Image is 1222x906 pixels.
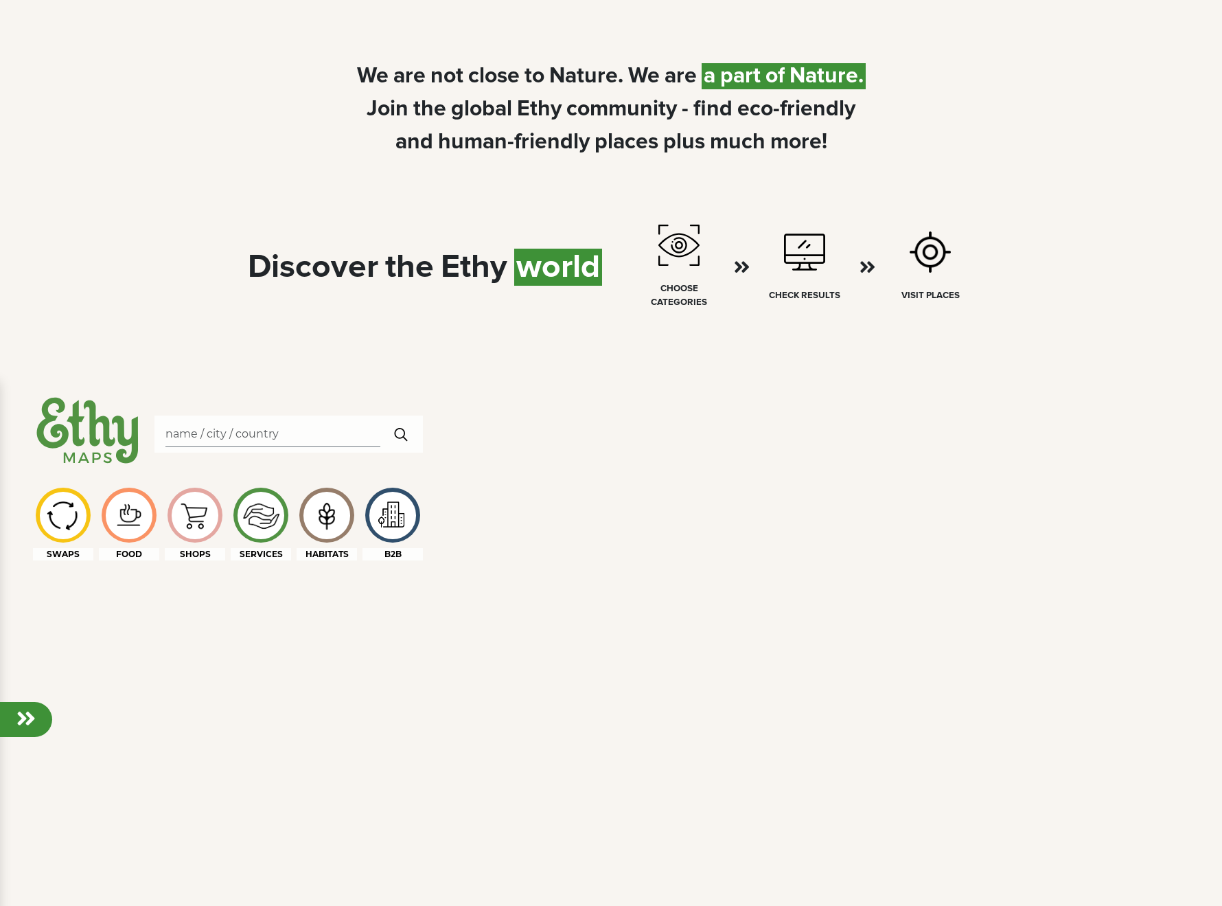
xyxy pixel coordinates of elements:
span: part [720,63,761,89]
span: are [393,65,426,87]
span: of [765,63,785,89]
span: | [785,63,789,89]
img: precision-big.png [910,231,951,273]
span: the [385,251,434,284]
div: SWAPS [33,548,93,560]
img: icon-image [106,499,152,532]
div: B2B [362,548,423,560]
div: HABITATS [297,548,357,560]
div: FOOD [99,548,159,560]
span: and [395,131,433,153]
span: eco-friendly [737,98,855,120]
span: find [693,98,733,120]
span: | [590,131,595,153]
span: | [677,98,682,120]
span: more [770,131,822,153]
img: vision.svg [658,225,700,266]
span: a [702,63,715,89]
div: Visit places [901,289,960,303]
span: | [562,98,566,120]
span: plus [663,131,705,153]
span: community [566,98,677,120]
span: | [434,251,441,284]
span: | [658,131,663,153]
img: icon-image [172,493,218,537]
span: world [514,249,602,286]
span: | [463,65,468,87]
span: | [733,98,737,120]
span: | [378,251,385,284]
span: We [628,65,660,87]
span: global [451,98,512,120]
span: | [697,65,702,87]
span: We [357,65,389,87]
span: Ethy [441,251,507,284]
img: icon-image [40,495,86,535]
img: icon-image [238,492,284,538]
span: human-friendly [438,131,590,153]
img: ethy-logo [33,392,143,471]
span: places [595,131,658,153]
span: much [710,131,765,153]
span: | [761,63,765,89]
img: icon-image [369,495,415,536]
span: | [446,98,451,120]
span: | [520,65,524,87]
img: icon-image [303,493,349,537]
div: Check results [769,289,840,303]
span: | [507,251,514,284]
span: | [408,98,413,120]
span: | [389,65,393,87]
span: not [430,65,463,87]
div: choose categories [635,282,723,310]
span: | [544,65,549,87]
span: Ethy [517,98,562,120]
img: search.svg [389,420,414,448]
span: ! [822,131,827,153]
span: close [468,65,520,87]
span: | [426,65,430,87]
img: monitor.svg [784,231,825,273]
span: the [413,98,446,120]
span: | [689,98,693,120]
span: Nature. [789,63,866,89]
div: SHOPS [165,548,225,560]
span: | [433,131,438,153]
span: to [524,65,544,87]
input: Search [165,421,380,447]
span: | [660,65,665,87]
span: | [623,65,628,87]
span: Nature. [549,65,623,87]
span: Discover [248,251,378,284]
span: | [512,98,517,120]
span: | [765,131,770,153]
span: are [665,65,697,87]
span: | [715,63,720,89]
span: - [682,98,689,120]
span: | [705,131,710,153]
div: SERVICES [231,548,291,560]
span: Join [367,98,408,120]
